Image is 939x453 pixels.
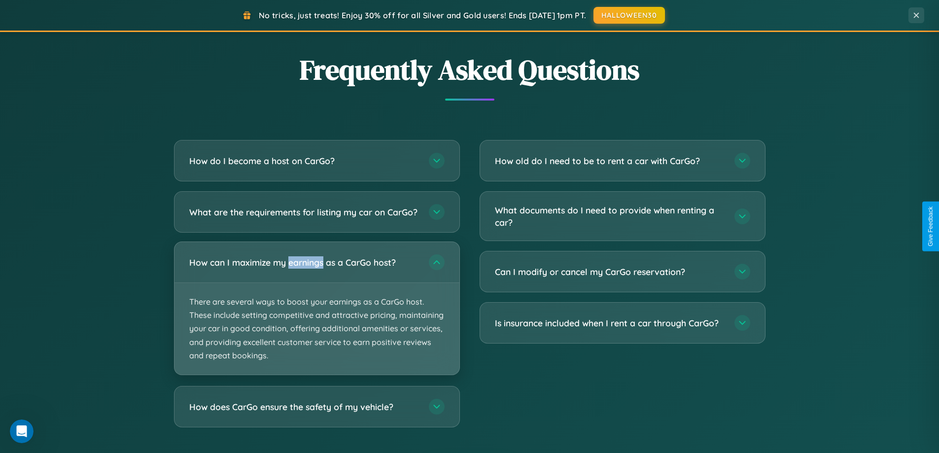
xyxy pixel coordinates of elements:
h3: How do I become a host on CarGo? [189,155,419,167]
h3: What documents do I need to provide when renting a car? [495,204,725,228]
h3: What are the requirements for listing my car on CarGo? [189,206,419,218]
h3: Can I modify or cancel my CarGo reservation? [495,266,725,278]
p: There are several ways to boost your earnings as a CarGo host. These include setting competitive ... [174,283,459,375]
h3: Is insurance included when I rent a car through CarGo? [495,317,725,329]
h2: Frequently Asked Questions [174,51,765,89]
h3: How can I maximize my earnings as a CarGo host? [189,256,419,269]
div: Give Feedback [927,207,934,246]
span: No tricks, just treats! Enjoy 30% off for all Silver and Gold users! Ends [DATE] 1pm PT. [259,10,586,20]
h3: How does CarGo ensure the safety of my vehicle? [189,401,419,413]
iframe: Intercom live chat [10,419,34,443]
h3: How old do I need to be to rent a car with CarGo? [495,155,725,167]
button: HALLOWEEN30 [593,7,665,24]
